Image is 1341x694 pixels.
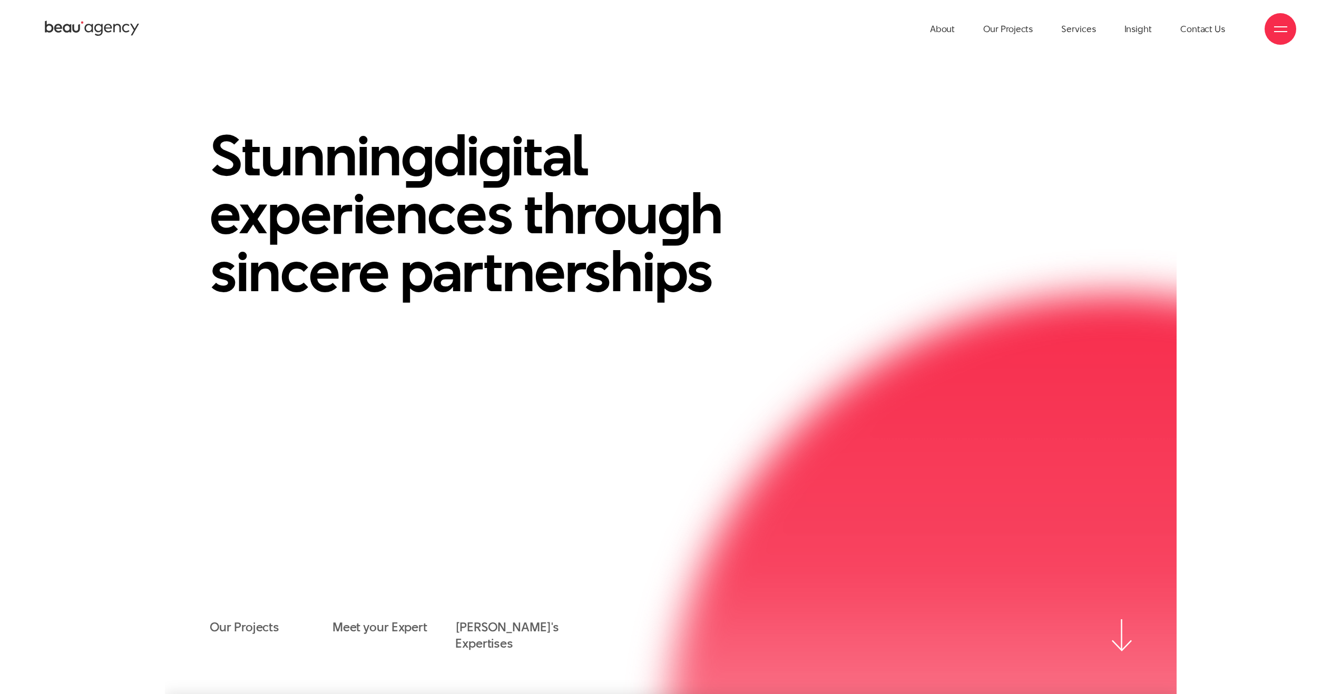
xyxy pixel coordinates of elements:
[401,116,434,195] en: g
[210,126,789,300] h1: Stunnin di ital experiences throu h sincere partnerships
[478,116,511,195] en: g
[210,619,280,636] a: Our Projects
[658,174,690,253] en: g
[455,619,578,652] a: [PERSON_NAME]'s Expertises
[332,619,427,636] a: Meet your Expert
